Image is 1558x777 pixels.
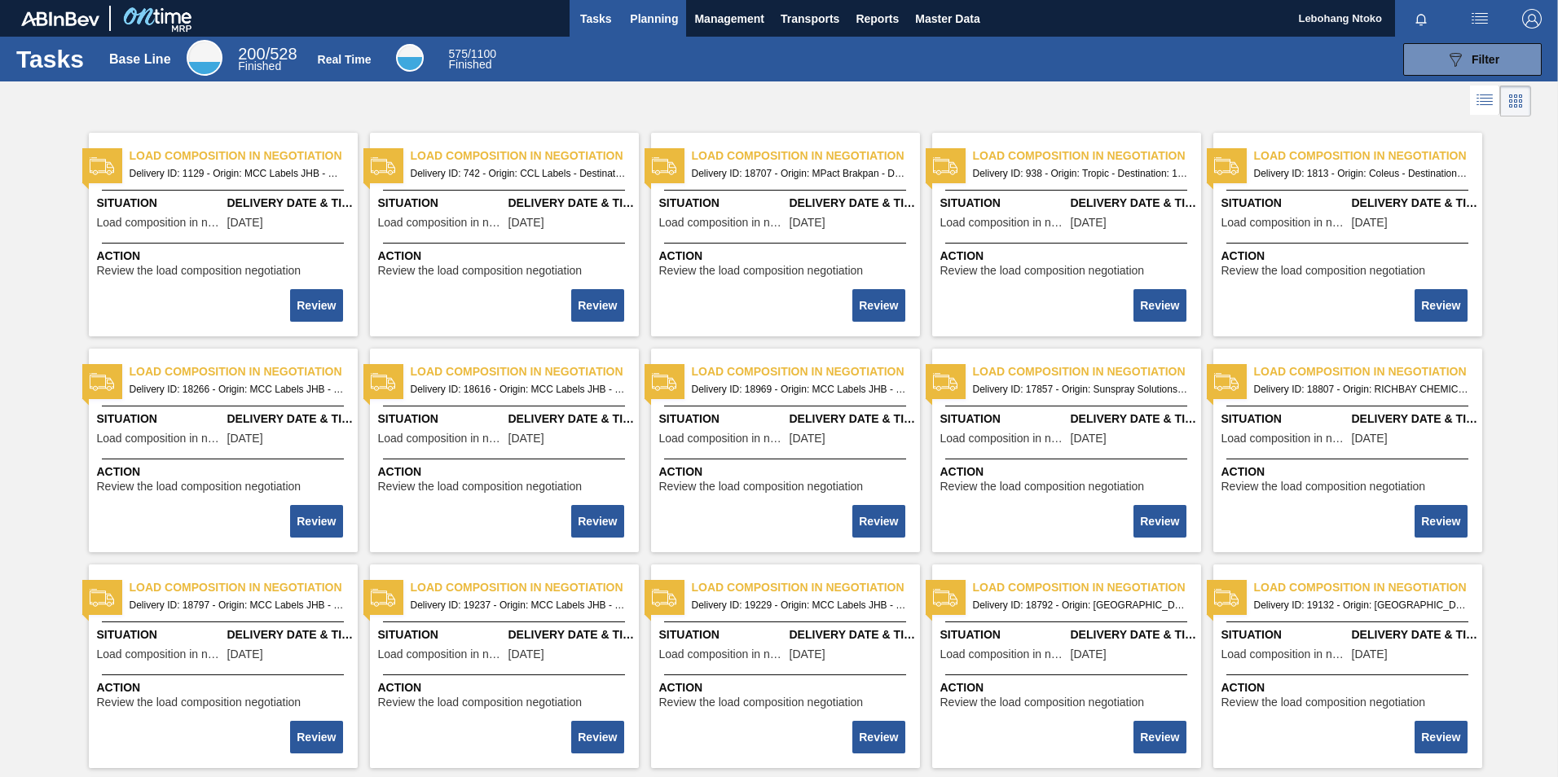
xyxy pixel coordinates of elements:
[378,432,504,445] span: Load composition in negotiation
[1071,626,1197,643] span: Delivery Date & Time
[973,165,1188,182] span: Delivery ID: 938 - Origin: Tropic - Destination: 1SD
[940,195,1067,212] span: Situation
[97,648,223,661] span: Load composition in negotiation
[573,503,625,539] div: Complete task: 2255789
[227,432,263,445] span: 08/20/2025,
[573,288,625,323] div: Complete task: 2255784
[411,380,626,398] span: Delivery ID: 18616 - Origin: MCC Labels JHB - Destination: 1SD
[852,721,904,753] button: Review
[1500,86,1531,116] div: Card Vision
[1470,9,1490,29] img: userActions
[227,648,263,661] span: 09/08/2025,
[508,195,635,212] span: Delivery Date & Time
[1071,648,1107,661] span: 09/05/2025,
[933,370,957,394] img: status
[97,248,354,265] span: Action
[378,626,504,643] span: Situation
[130,380,345,398] span: Delivery ID: 18266 - Origin: MCC Labels JHB - Destination: 1SD
[852,289,904,322] button: Review
[1221,463,1478,481] span: Action
[781,9,839,29] span: Transports
[692,363,920,380] span: Load composition in negotiation
[790,217,825,229] span: 09/05/2025,
[378,265,583,277] span: Review the load composition negotiation
[449,49,496,70] div: Real Time
[1254,579,1482,596] span: Load composition in negotiation
[97,265,301,277] span: Review the load composition negotiation
[940,481,1145,493] span: Review the load composition negotiation
[659,481,864,493] span: Review the load composition negotiation
[1416,288,1468,323] div: Complete task: 2255787
[973,363,1201,380] span: Load composition in negotiation
[1416,503,1468,539] div: Complete task: 2255792
[692,596,907,614] span: Delivery ID: 19229 - Origin: MCC Labels JHB - Destination: 1SE
[1221,195,1348,212] span: Situation
[1133,721,1186,753] button: Review
[130,363,358,380] span: Load composition in negotiation
[449,58,492,71] span: Finished
[238,47,297,72] div: Base Line
[396,44,424,72] div: Real Time
[973,596,1188,614] span: Delivery ID: 18792 - Origin: Thuthuka - Destination: 1SD
[378,648,504,661] span: Load composition in negotiation
[1214,370,1239,394] img: status
[571,289,623,322] button: Review
[940,679,1197,696] span: Action
[1221,265,1426,277] span: Review the load composition negotiation
[659,265,864,277] span: Review the load composition negotiation
[1135,288,1187,323] div: Complete task: 2255786
[371,586,395,610] img: status
[97,432,223,445] span: Load composition in negotiation
[854,719,906,755] div: Complete task: 2255795
[790,410,916,428] span: Delivery Date & Time
[1254,165,1469,182] span: Delivery ID: 1813 - Origin: Coleus - Destination: 1SD
[1415,721,1467,753] button: Review
[371,154,395,178] img: status
[659,410,786,428] span: Situation
[1352,410,1478,428] span: Delivery Date & Time
[1415,505,1467,538] button: Review
[508,410,635,428] span: Delivery Date & Time
[292,288,344,323] div: Complete task: 2255783
[508,626,635,643] span: Delivery Date & Time
[915,9,979,29] span: Master Data
[940,265,1145,277] span: Review the load composition negotiation
[854,288,906,323] div: Complete task: 2255785
[109,52,171,67] div: Base Line
[411,596,626,614] span: Delivery ID: 19237 - Origin: MCC Labels JHB - Destination: 1SE
[1071,217,1107,229] span: 03/13/2023,
[1221,696,1426,709] span: Review the load composition negotiation
[508,648,544,661] span: 09/30/2025,
[449,47,468,60] span: 575
[659,648,786,661] span: Load composition in negotiation
[411,579,639,596] span: Load composition in negotiation
[378,248,635,265] span: Action
[940,217,1067,229] span: Load composition in negotiation
[378,195,504,212] span: Situation
[1403,43,1542,76] button: Filter
[292,719,344,755] div: Complete task: 2255793
[1254,147,1482,165] span: Load composition in negotiation
[1416,719,1468,755] div: Complete task: 2255797
[933,586,957,610] img: status
[227,410,354,428] span: Delivery Date & Time
[238,59,281,72] span: Finished
[90,154,114,178] img: status
[238,45,297,63] span: / 528
[411,363,639,380] span: Load composition in negotiation
[659,626,786,643] span: Situation
[378,481,583,493] span: Review the load composition negotiation
[940,463,1197,481] span: Action
[940,432,1067,445] span: Load composition in negotiation
[630,9,678,29] span: Planning
[1352,195,1478,212] span: Delivery Date & Time
[90,586,114,610] img: status
[97,481,301,493] span: Review the load composition negotiation
[1352,432,1388,445] span: 09/08/2025,
[371,370,395,394] img: status
[940,626,1067,643] span: Situation
[573,719,625,755] div: Complete task: 2255794
[378,696,583,709] span: Review the load composition negotiation
[227,626,354,643] span: Delivery Date & Time
[378,217,504,229] span: Load composition in negotiation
